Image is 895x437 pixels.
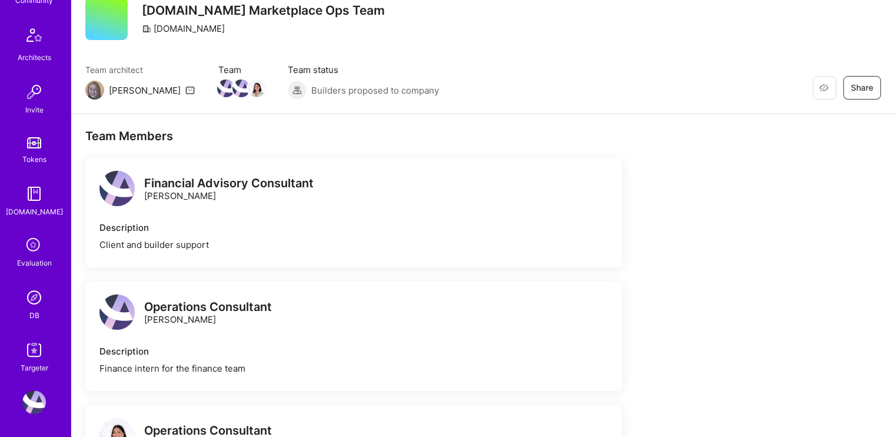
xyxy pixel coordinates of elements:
div: Invite [25,104,44,116]
img: Team Member Avatar [248,80,265,97]
h3: [DOMAIN_NAME] Marketplace Ops Team [142,3,385,18]
div: [PERSON_NAME] [144,177,314,202]
div: Team Members [85,128,622,144]
a: logo [99,294,135,333]
div: Tokens [22,153,46,165]
div: Description [99,345,608,357]
div: Description [99,221,608,234]
div: Financial Advisory Consultant [144,177,314,190]
i: icon Mail [185,85,195,95]
span: Share [851,82,873,94]
img: Architects [20,23,48,51]
span: Team status [288,64,439,76]
img: tokens [27,137,41,148]
div: Architects [18,51,51,64]
img: guide book [22,182,46,206]
a: Team Member Avatar [234,78,249,98]
img: logo [99,171,135,206]
i: icon CompanyGray [142,24,151,34]
span: Team architect [85,64,195,76]
img: Team Member Avatar [217,80,235,97]
img: Builders proposed to company [288,81,307,100]
img: Team Architect [85,81,104,100]
div: [PERSON_NAME] [109,84,181,97]
a: User Avatar [19,390,49,414]
a: logo [99,171,135,209]
span: Team [218,64,264,76]
img: Invite [22,80,46,104]
a: Team Member Avatar [249,78,264,98]
i: icon SelectionTeam [23,234,45,257]
div: DB [29,309,39,322]
div: [DOMAIN_NAME] [6,206,63,218]
span: Builders proposed to company [311,84,439,97]
div: Evaluation [17,257,52,269]
i: icon EyeClosed [819,83,829,92]
div: Client and builder support [99,239,608,251]
a: Team Member Avatar [218,78,234,98]
img: Skill Targeter [22,338,46,362]
div: [PERSON_NAME] [144,301,272,326]
img: User Avatar [22,390,46,414]
div: Operations Consultant [144,425,272,437]
img: Admin Search [22,286,46,309]
button: Share [843,76,881,100]
div: Targeter [21,362,48,374]
div: Operations Consultant [144,301,272,313]
img: logo [99,294,135,330]
img: Team Member Avatar [232,80,250,97]
div: Finance intern for the finance team [99,362,608,375]
div: [DOMAIN_NAME] [142,22,225,35]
